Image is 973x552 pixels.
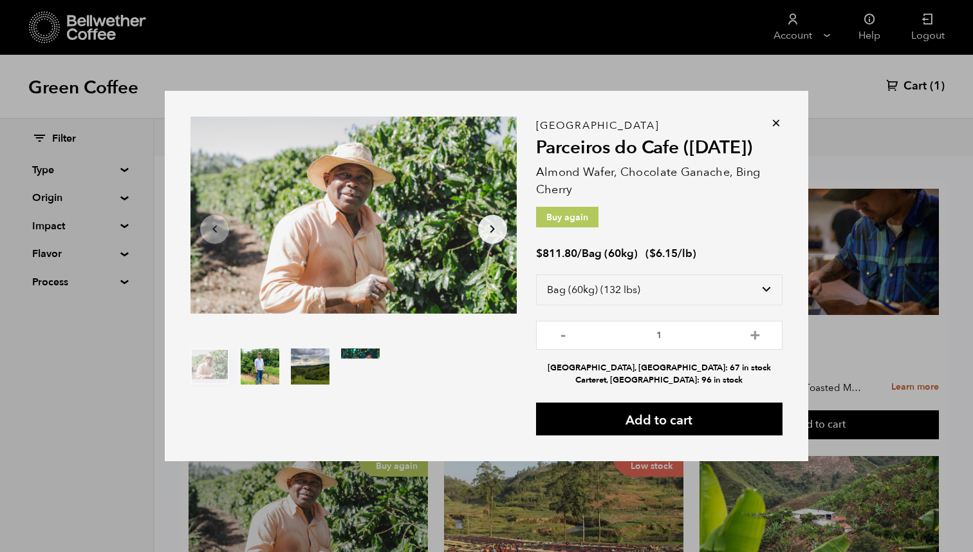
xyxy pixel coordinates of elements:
[555,327,571,340] button: -
[536,403,783,435] button: Add to cart
[536,207,598,227] p: Buy again
[536,246,577,261] bdi: 811.80
[536,246,542,261] span: $
[649,246,656,261] span: $
[536,137,783,159] h2: Parceiros do Cafe ([DATE])
[582,246,638,261] span: Bag (60kg)
[536,374,783,386] li: Carteret, [GEOGRAPHIC_DATA]: 96 in stock
[536,362,783,374] li: [GEOGRAPHIC_DATA], [GEOGRAPHIC_DATA]: 67 in stock
[577,246,582,261] span: /
[678,246,692,261] span: /lb
[747,327,763,340] button: +
[649,246,678,261] bdi: 6.15
[645,246,696,261] span: ( )
[536,164,783,198] p: Almond Wafer, Chocolate Ganache, Bing Cherry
